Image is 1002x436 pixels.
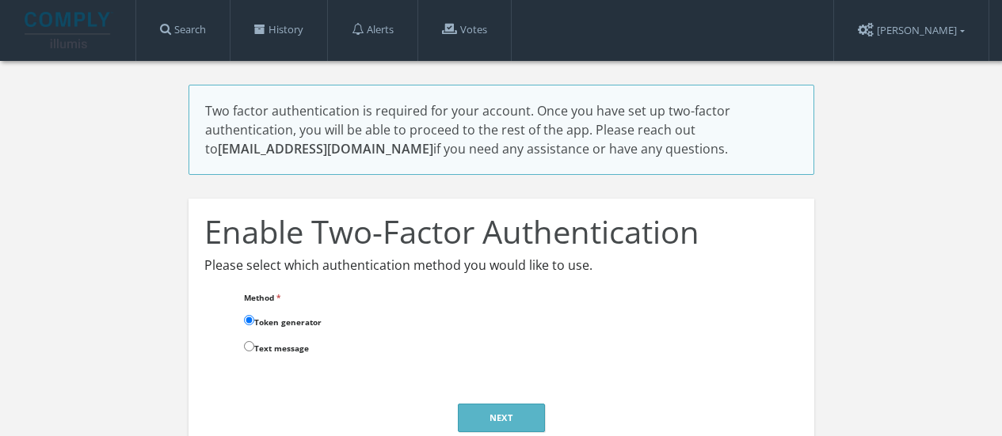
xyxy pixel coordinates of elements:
a: [EMAIL_ADDRESS][DOMAIN_NAME] [218,140,433,157]
label: Method [244,287,280,309]
input: Text message [244,341,254,351]
img: illumis [25,12,113,48]
div: Two factor authentication is required for your account. Once you have set up two-factor authentic... [205,101,798,158]
h1: Enable Two-Factor Authentication [204,214,798,249]
input: Token generator [244,315,254,325]
label: Text message [244,338,309,354]
label: Token generator [244,312,322,328]
p: Please select which authentication method you would like to use. [204,256,798,275]
button: Next [458,404,545,432]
